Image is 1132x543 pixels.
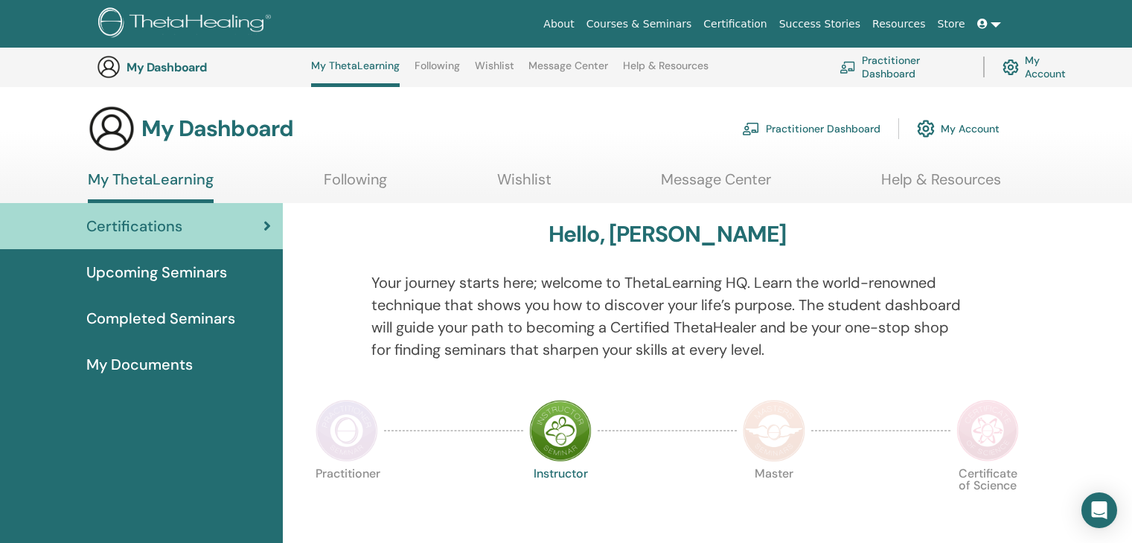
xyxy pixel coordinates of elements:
img: cog.svg [1003,56,1019,79]
h3: My Dashboard [127,60,275,74]
div: Open Intercom Messenger [1081,492,1117,528]
img: generic-user-icon.jpg [97,55,121,79]
a: Following [324,170,387,199]
a: Success Stories [773,10,866,38]
p: Practitioner [316,468,378,530]
h3: Hello, [PERSON_NAME] [549,221,787,248]
a: Help & Resources [881,170,1001,199]
span: My Documents [86,353,193,376]
span: Upcoming Seminars [86,261,227,283]
a: Help & Resources [623,60,709,83]
img: Master [743,399,805,462]
h3: My Dashboard [141,115,293,142]
a: Message Center [661,170,771,199]
img: Practitioner [316,399,378,462]
a: Wishlist [497,170,551,199]
p: Your journey starts here; welcome to ThetaLearning HQ. Learn the world-renowned technique that sh... [371,271,964,361]
a: About [537,10,580,38]
a: Resources [866,10,932,38]
p: Master [743,468,805,530]
img: Instructor [529,399,592,462]
a: Practitioner Dashboard [840,51,965,83]
span: Completed Seminars [86,307,235,330]
p: Certificate of Science [956,468,1019,530]
a: My ThetaLearning [88,170,214,203]
img: Certificate of Science [956,399,1019,462]
a: Message Center [528,60,608,83]
img: cog.svg [917,116,935,141]
a: Courses & Seminars [581,10,698,38]
a: Wishlist [475,60,514,83]
a: Certification [697,10,773,38]
img: chalkboard-teacher.svg [742,122,760,135]
img: logo.png [98,7,276,41]
a: My Account [917,112,1000,145]
p: Instructor [529,468,592,530]
span: Certifications [86,215,182,237]
a: Following [415,60,460,83]
a: Practitioner Dashboard [742,112,880,145]
img: generic-user-icon.jpg [88,105,135,152]
a: My Account [1003,51,1078,83]
a: Store [932,10,971,38]
img: chalkboard-teacher.svg [840,61,856,73]
a: My ThetaLearning [311,60,400,87]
